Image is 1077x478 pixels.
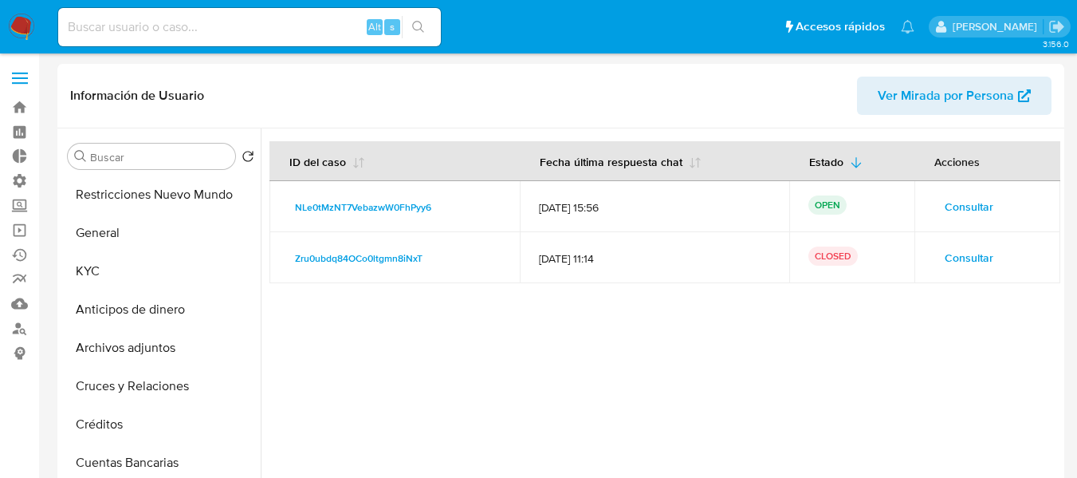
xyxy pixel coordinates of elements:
button: search-icon [402,16,434,38]
span: s [390,19,395,34]
button: Volver al orden por defecto [242,150,254,168]
button: Cruces y Relaciones [61,367,261,405]
input: Buscar usuario o caso... [58,17,441,38]
span: Accesos rápidos [796,18,885,35]
button: Créditos [61,405,261,444]
a: Notificaciones [901,20,914,34]
span: Ver Mirada por Persona [878,77,1014,115]
h1: Información de Usuario [70,88,204,104]
button: Buscar [74,150,87,163]
input: Buscar [90,150,229,164]
span: Alt [368,19,381,34]
p: zoe.breuer@mercadolibre.com [953,19,1043,34]
button: Anticipos de dinero [61,290,261,329]
button: KYC [61,252,261,290]
button: Restricciones Nuevo Mundo [61,176,261,214]
a: Salir [1048,18,1065,35]
button: Ver Mirada por Persona [857,77,1051,115]
button: General [61,214,261,252]
button: Archivos adjuntos [61,329,261,367]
